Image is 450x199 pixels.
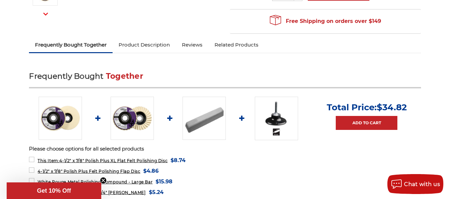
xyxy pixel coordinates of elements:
[377,102,407,113] span: $34.82
[327,102,407,113] p: Total Price:
[100,177,107,184] button: Close teaser
[38,179,153,184] span: White Rouge Metal Polishing Compound - Large Bar
[37,187,71,194] span: Get 10% Off
[29,145,421,153] p: Please choose options for all selected products
[336,116,397,130] a: Add to Cart
[149,188,164,197] span: $5.24
[113,38,176,52] a: Product Description
[404,181,440,187] span: Chat with us
[38,7,54,21] button: Next
[39,97,82,140] img: 4.5 inch extra thick felt disc
[176,38,209,52] a: Reviews
[387,174,443,194] button: Chat with us
[171,156,186,165] span: $8.74
[270,15,381,28] span: Free Shipping on orders over $149
[38,158,59,163] strong: This Item:
[29,71,103,81] span: Frequently Bought
[143,166,159,175] span: $4.86
[7,182,101,199] div: Get 10% OffClose teaser
[209,38,264,52] a: Related Products
[38,158,168,163] span: 4-1/2" x 7/8" Polish Plus XL Flat Felt Polishing Disc
[156,177,173,186] span: $15.98
[38,169,140,174] span: 4-1/2" x 7/8" Polish Plus Felt Polishing Flap Disc
[29,38,113,52] a: Frequently Bought Together
[106,71,143,81] span: Together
